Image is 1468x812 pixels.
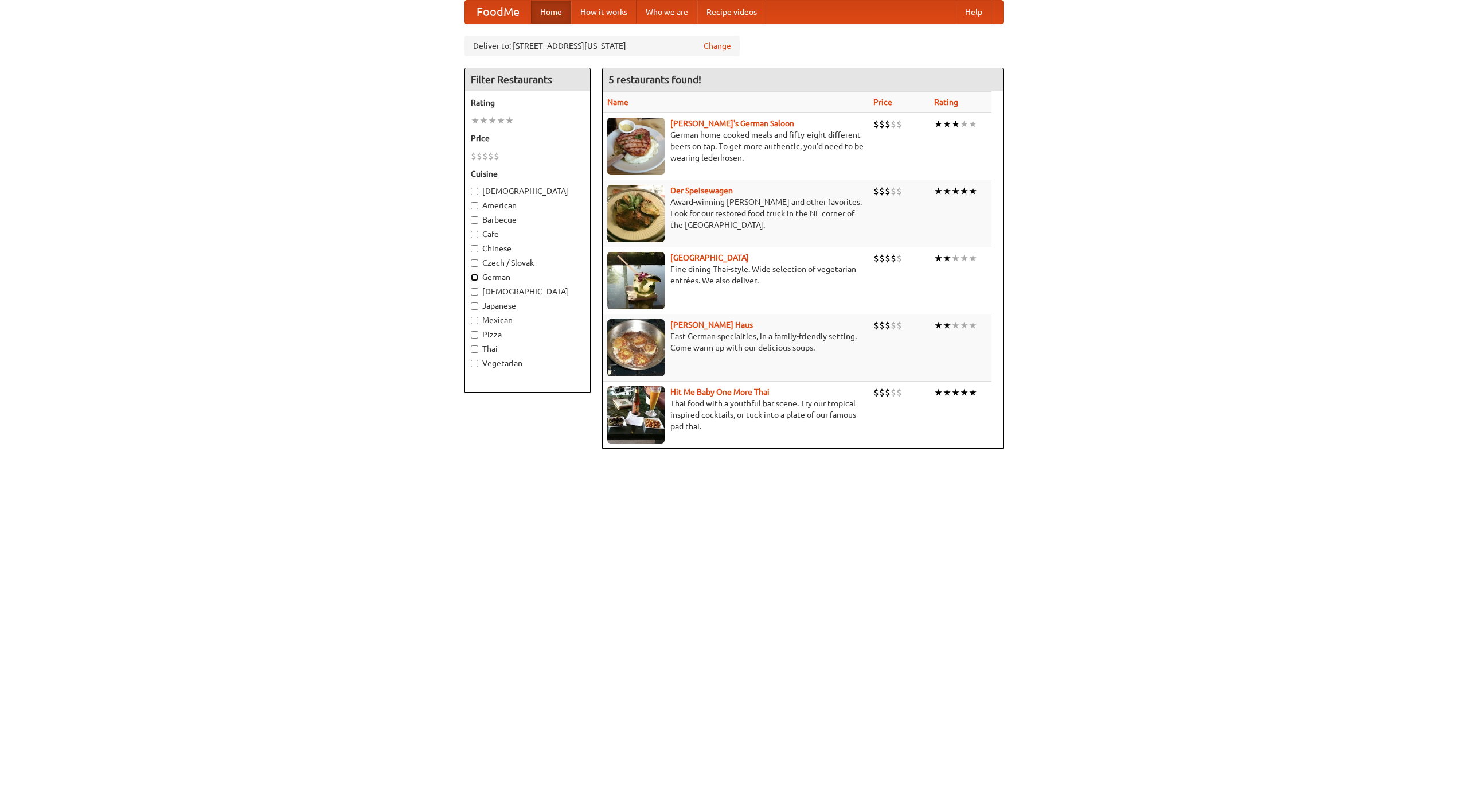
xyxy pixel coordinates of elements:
h4: Filter Restaurants [465,68,590,91]
li: $ [896,319,902,332]
input: Thai [471,345,478,353]
li: $ [879,386,885,399]
li: $ [896,118,902,130]
li: ★ [934,386,943,399]
label: Pizza [471,329,584,340]
label: American [471,200,584,211]
a: How it works [571,1,637,24]
input: [DEMOGRAPHIC_DATA] [471,288,478,296]
li: ★ [471,114,479,127]
input: German [471,274,478,281]
li: ★ [951,319,960,332]
ng-pluralize: 5 restaurants found! [608,74,701,85]
li: $ [879,118,885,130]
li: $ [477,150,482,162]
li: ★ [951,185,960,197]
li: $ [879,319,885,332]
li: $ [885,185,891,197]
p: Fine dining Thai-style. Wide selection of vegetarian entrées. We also deliver. [607,263,864,286]
h5: Cuisine [471,168,584,180]
label: [DEMOGRAPHIC_DATA] [471,185,584,197]
li: ★ [934,319,943,332]
label: Japanese [471,300,584,312]
a: Der Speisewagen [670,186,733,195]
li: $ [488,150,494,162]
label: Chinese [471,243,584,254]
a: [PERSON_NAME] Haus [670,320,753,329]
a: FoodMe [465,1,531,24]
p: German home-cooked meals and fifty-eight different beers on tap. To get more authentic, you'd nee... [607,129,864,164]
label: [DEMOGRAPHIC_DATA] [471,286,584,297]
li: ★ [479,114,488,127]
label: Thai [471,343,584,355]
li: $ [873,118,879,130]
li: ★ [960,252,969,265]
a: Home [531,1,571,24]
li: ★ [960,319,969,332]
li: $ [896,386,902,399]
input: Vegetarian [471,360,478,367]
p: Award-winning [PERSON_NAME] and other favorites. Look for our restored food truck in the NE corne... [607,196,864,231]
label: Mexican [471,314,584,326]
li: ★ [943,319,951,332]
li: ★ [943,185,951,197]
a: Price [873,98,892,107]
li: ★ [960,185,969,197]
input: Barbecue [471,216,478,224]
li: $ [891,185,896,197]
li: $ [885,386,891,399]
li: ★ [943,386,951,399]
li: ★ [497,114,505,127]
p: Thai food with a youthful bar scene. Try our tropical inspired cocktails, or tuck into a plate of... [607,398,864,432]
li: ★ [505,114,514,127]
li: $ [891,118,896,130]
a: Rating [934,98,958,107]
li: $ [885,118,891,130]
li: $ [873,185,879,197]
label: Vegetarian [471,358,584,369]
li: ★ [969,386,977,399]
label: German [471,271,584,283]
input: [DEMOGRAPHIC_DATA] [471,188,478,195]
li: $ [896,185,902,197]
li: $ [891,319,896,332]
li: $ [885,319,891,332]
li: $ [482,150,488,162]
a: [PERSON_NAME]'s German Saloon [670,119,794,128]
li: ★ [960,386,969,399]
b: [GEOGRAPHIC_DATA] [670,253,749,262]
h5: Price [471,133,584,144]
li: ★ [969,252,977,265]
li: ★ [934,118,943,130]
input: Japanese [471,302,478,310]
a: Hit Me Baby One More Thai [670,387,770,397]
li: $ [471,150,477,162]
li: $ [891,386,896,399]
li: $ [879,252,885,265]
p: East German specialties, in a family-friendly setting. Come warm up with our delicious soups. [607,331,864,353]
li: ★ [943,118,951,130]
img: kohlhaus.jpg [607,319,665,376]
li: ★ [969,185,977,197]
a: Name [607,98,628,107]
li: ★ [934,185,943,197]
input: American [471,202,478,209]
input: Cafe [471,231,478,238]
div: Deliver to: [STREET_ADDRESS][US_STATE] [464,36,740,56]
li: $ [873,319,879,332]
li: ★ [969,319,977,332]
a: Who we are [637,1,697,24]
li: ★ [951,386,960,399]
li: $ [873,386,879,399]
h5: Rating [471,97,584,108]
img: satay.jpg [607,252,665,309]
a: Help [956,1,991,24]
li: ★ [951,252,960,265]
input: Czech / Slovak [471,259,478,267]
a: Recipe videos [697,1,766,24]
li: $ [891,252,896,265]
img: esthers.jpg [607,118,665,175]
